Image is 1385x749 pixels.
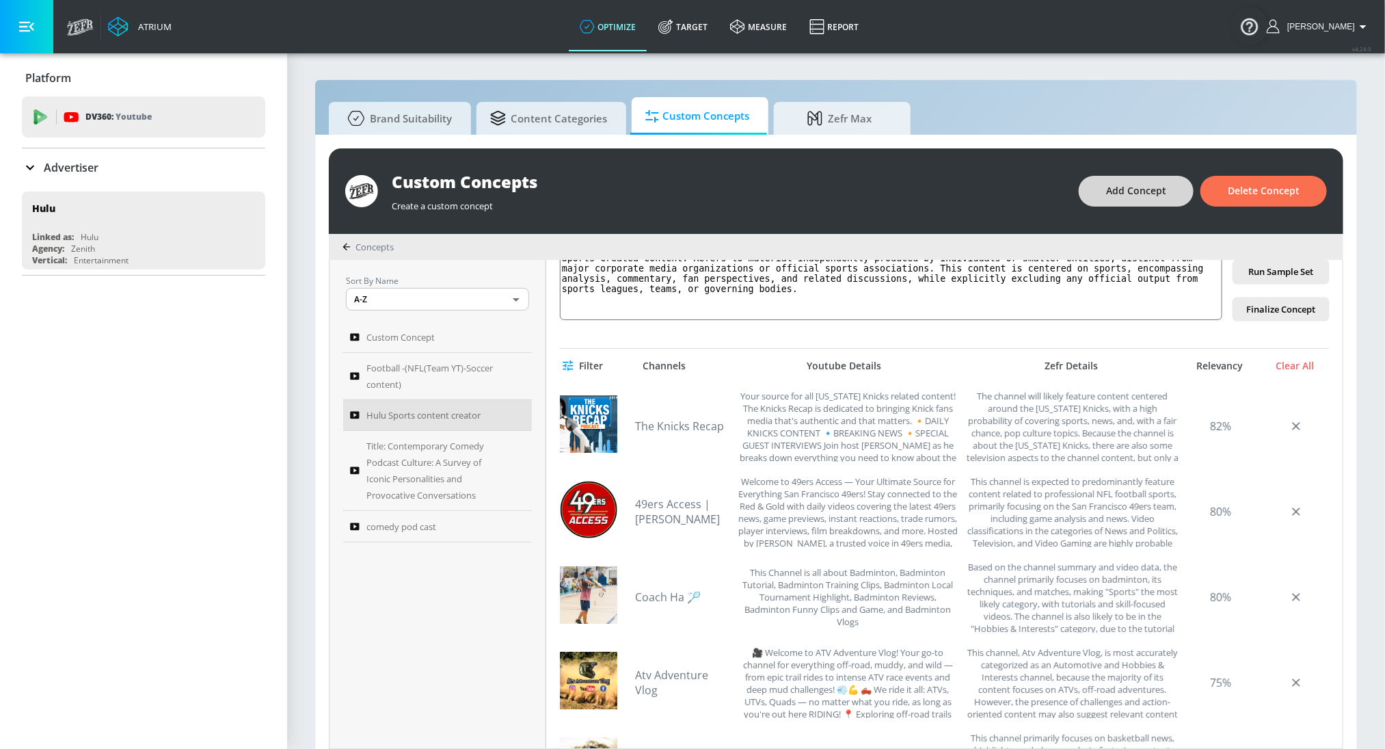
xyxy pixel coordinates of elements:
[133,21,172,33] div: Atrium
[1282,22,1355,31] span: [PERSON_NAME]
[643,360,686,372] div: Channels
[738,646,958,718] div: 🎥 Welcome to ATV Adventure Vlog! Your go-to channel for everything off-road, muddy, and wild — fr...
[366,329,435,345] span: Custom Concept
[1261,360,1329,372] div: Clear All
[1187,390,1255,462] div: 82%
[965,561,1180,633] div: Based on the channel summary and video data, the channel primarily focuses on badminton, its tech...
[560,652,617,709] img: UCMTiAb1Athml8QtiioTJ06w
[798,2,870,51] a: Report
[1244,302,1318,317] span: Finalize Concept
[1228,183,1300,200] span: Delete Concept
[788,102,891,135] span: Zefr Max
[738,475,958,547] div: Welcome to 49ers Access — Your Ultimate Source for Everything San Francisco 49ers! Stay connected...
[569,2,647,51] a: optimize
[32,231,74,243] div: Linked as:
[560,354,608,379] button: Filter
[116,109,152,124] p: Youtube
[645,100,749,133] span: Custom Concepts
[1187,475,1255,547] div: 80%
[81,231,98,243] div: Hulu
[32,254,67,266] div: Vertical:
[965,390,1180,462] div: The channel will likely feature content centered around the New York Knicks, with a high probabil...
[1244,264,1318,280] span: Run Sample Set
[738,561,958,633] div: This Channel is all about Badminton, Badminton Tutorial, Badminton Training Clips, Badminton Loca...
[71,243,95,254] div: Zenith
[965,475,1180,547] div: This channel is expected to predominantly feature content related to professional NFL football sp...
[1267,18,1371,35] button: [PERSON_NAME]
[719,2,798,51] a: measure
[366,360,507,393] span: Football -(NFL(Team YT)-Soccer content)
[346,274,529,288] p: Sort By Name
[490,102,607,135] span: Content Categories
[1233,298,1329,321] button: Finalize Concept
[342,241,394,253] div: Concepts
[964,360,1179,372] div: Zefr Details
[25,70,71,86] p: Platform
[22,192,265,270] div: HuluLinked as:HuluAgency:ZenithVertical:Entertainment
[1106,183,1166,200] span: Add Concept
[366,407,481,423] span: Hulu Sports content creator
[22,96,265,137] div: DV360: Youtube
[965,646,1180,718] div: This channel, Atv Adventure Vlog, is most accurately categorized as an Automotive and Hobbies & I...
[1185,360,1254,372] div: Relevancy
[565,358,603,375] span: Filter
[635,419,731,434] a: The Knicks Recap
[108,16,172,37] a: Atrium
[343,400,532,432] a: Hulu Sports content creator
[366,438,507,503] span: Title: Contemporary Comedy Podcast Culture: A Survey of Iconic Personalities and Provocative Conv...
[647,2,719,51] a: Target
[355,241,394,253] span: Concepts
[343,353,532,400] a: Football -(NFL(Team YT)-Soccer content)
[1233,260,1329,284] button: Run Sample Set
[560,395,617,453] img: UCipL5qLGrYClXTKuWdtvq3Q
[1079,176,1194,207] button: Add Concept
[560,481,617,538] img: UC2ejzljRbZtsUpdGUqo3Nag
[1231,7,1269,45] button: Open Resource Center
[738,390,958,462] div: Your source for all New York Knicks related content! The Knicks Recap is dedicated to bringing Kn...
[1352,45,1371,53] span: v 4.24.0
[346,288,529,311] div: A-Z
[44,160,98,175] p: Advertiser
[1187,561,1255,633] div: 80%
[22,59,265,97] div: Platform
[366,518,436,535] span: comedy pod cast
[1200,176,1327,207] button: Delete Concept
[392,193,1065,212] div: Create a custom concept
[1187,646,1255,718] div: 75%
[343,431,532,511] a: Title: Contemporary Comedy Podcast Culture: A Survey of Iconic Personalities and Provocative Conv...
[32,243,64,254] div: Agency:
[343,511,532,542] a: comedy pod cast
[32,202,55,215] div: Hulu
[343,321,532,353] a: Custom Concept
[560,566,617,624] img: UCO6ofUkRuiCUGTdvw0IrB_Q
[635,590,731,605] a: Coach Ha 🏸
[635,668,731,698] a: Atv Adventure Vlog
[22,148,265,187] div: Advertiser
[635,497,731,527] a: 49ers Access | [PERSON_NAME]
[392,170,1065,193] div: Custom Concepts
[560,251,1222,320] textarea: Sports Created Content: Refers to material independently produced by individuals or smaller entit...
[342,102,452,135] span: Brand Suitability
[74,254,129,266] div: Entertainment
[731,360,957,372] div: Youtube Details
[85,109,152,124] p: DV360:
